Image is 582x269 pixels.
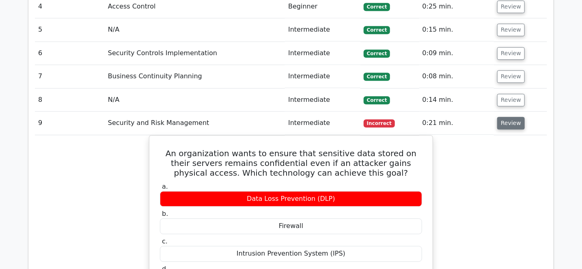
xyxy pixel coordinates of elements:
td: 8 [35,88,105,112]
button: Review [497,94,525,106]
span: Correct [364,49,390,58]
button: Review [497,70,525,83]
td: 9 [35,112,105,135]
span: Correct [364,26,390,34]
td: 0:15 min. [419,18,494,41]
td: Business Continuity Planning [105,65,285,88]
td: 0:21 min. [419,112,494,135]
td: 5 [35,18,105,41]
span: a. [162,183,168,190]
td: N/A [105,88,285,112]
td: Security Controls Implementation [105,42,285,65]
span: Correct [364,73,390,81]
button: Review [497,47,525,60]
span: Correct [364,3,390,11]
div: Firewall [160,218,422,234]
td: Security and Risk Management [105,112,285,135]
td: Intermediate [285,18,360,41]
td: Intermediate [285,112,360,135]
div: Data Loss Prevention (DLP) [160,191,422,207]
button: Review [497,24,525,36]
td: 6 [35,42,105,65]
td: Intermediate [285,88,360,112]
span: Correct [364,96,390,104]
td: Intermediate [285,42,360,65]
div: Intrusion Prevention System (IPS) [160,246,422,262]
h5: An organization wants to ensure that sensitive data stored on their servers remains confidential ... [159,148,423,178]
span: b. [162,210,168,217]
td: 7 [35,65,105,88]
span: Incorrect [364,119,395,127]
td: Intermediate [285,65,360,88]
td: 0:09 min. [419,42,494,65]
button: Review [497,117,525,129]
td: 0:14 min. [419,88,494,112]
button: Review [497,0,525,13]
td: 0:08 min. [419,65,494,88]
td: N/A [105,18,285,41]
span: c. [162,237,168,245]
